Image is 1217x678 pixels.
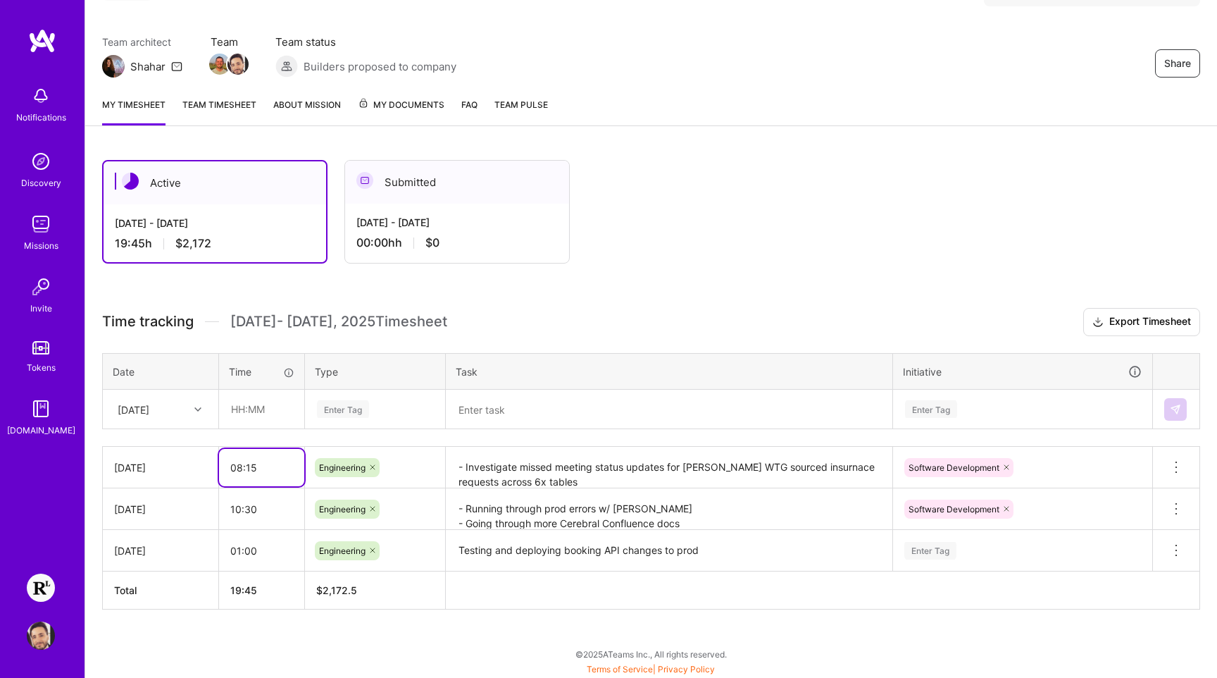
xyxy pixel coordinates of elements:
[27,622,55,650] img: User Avatar
[587,664,653,674] a: Terms of Service
[23,622,58,650] a: User Avatar
[425,235,439,250] span: $0
[194,406,201,413] i: icon Chevron
[446,353,893,390] th: Task
[23,574,58,602] a: Resilience Lab: Building a Health Tech Platform
[317,398,369,420] div: Enter Tag
[209,54,230,75] img: Team Member Avatar
[115,216,315,230] div: [DATE] - [DATE]
[345,161,569,204] div: Submitted
[316,584,357,596] span: $ 2,172.5
[24,238,58,253] div: Missions
[358,97,444,113] span: My Documents
[21,175,61,190] div: Discovery
[118,402,149,417] div: [DATE]
[909,504,999,514] span: Software Development
[356,235,558,250] div: 00:00h h
[220,390,304,428] input: HH:MM
[219,491,304,528] input: HH:MM
[102,55,125,78] img: Team Architect
[85,636,1217,672] div: © 2025 ATeams Inc., All rights reserved.
[104,161,326,204] div: Active
[114,460,207,475] div: [DATE]
[16,110,66,125] div: Notifications
[275,35,456,49] span: Team status
[304,59,456,74] span: Builders proposed to company
[27,273,55,301] img: Invite
[102,35,182,49] span: Team architect
[494,99,548,110] span: Team Pulse
[28,28,56,54] img: logo
[903,364,1142,380] div: Initiative
[27,395,55,423] img: guide book
[27,574,55,602] img: Resilience Lab: Building a Health Tech Platform
[1170,404,1181,415] img: Submit
[305,353,446,390] th: Type
[27,147,55,175] img: discovery
[447,490,891,529] textarea: - Running through prod errors w/ [PERSON_NAME] - Going through more Cerebral Confluence docs - In...
[658,664,715,674] a: Privacy Policy
[356,215,558,230] div: [DATE] - [DATE]
[211,52,229,76] a: Team Member Avatar
[27,82,55,110] img: bell
[27,360,56,375] div: Tokens
[103,353,219,390] th: Date
[461,97,478,125] a: FAQ
[122,173,139,190] img: Active
[171,61,182,72] i: icon Mail
[175,236,211,251] span: $2,172
[219,572,305,610] th: 19:45
[1155,49,1200,78] button: Share
[32,341,49,355] img: tokens
[904,540,956,562] div: Enter Tag
[211,35,247,49] span: Team
[115,236,315,251] div: 19:45 h
[103,572,219,610] th: Total
[909,462,999,473] span: Software Development
[587,664,715,674] span: |
[219,532,304,569] input: HH:MM
[319,504,366,514] span: Engineering
[182,97,256,125] a: Team timesheet
[358,97,444,125] a: My Documents
[905,398,957,420] div: Enter Tag
[102,313,194,331] span: Time tracking
[1092,315,1104,330] i: icon Download
[230,313,447,331] span: [DATE] - [DATE] , 2025 Timesheet
[229,52,247,76] a: Team Member Avatar
[447,448,891,487] textarea: - Investigate missed meeting status updates for [PERSON_NAME] WTG sourced insurnace requests acro...
[102,97,166,125] a: My timesheet
[114,543,207,558] div: [DATE]
[275,55,298,78] img: Builders proposed to company
[7,423,75,438] div: [DOMAIN_NAME]
[1083,308,1200,336] button: Export Timesheet
[229,364,294,379] div: Time
[30,301,52,316] div: Invite
[494,97,548,125] a: Team Pulse
[319,462,366,473] span: Engineering
[227,54,249,75] img: Team Member Avatar
[1164,56,1191,70] span: Share
[130,59,166,74] div: Shahar
[273,97,341,125] a: About Mission
[114,502,207,517] div: [DATE]
[319,546,366,556] span: Engineering
[27,210,55,238] img: teamwork
[219,449,304,486] input: HH:MM
[356,172,373,189] img: Submitted
[447,531,891,570] textarea: Testing and deploying booking API changes to prod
